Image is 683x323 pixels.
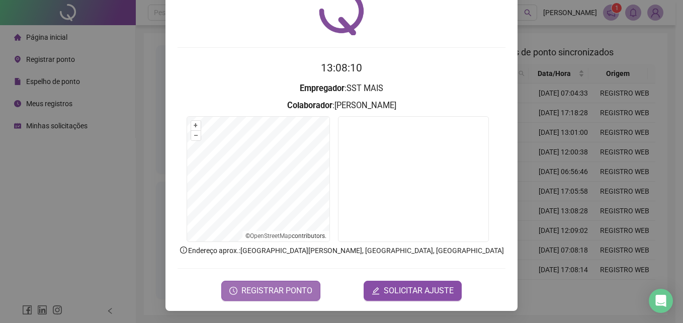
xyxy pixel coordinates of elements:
[649,289,673,313] div: Open Intercom Messenger
[229,287,237,295] span: clock-circle
[221,281,320,301] button: REGISTRAR PONTO
[178,99,505,112] h3: : [PERSON_NAME]
[372,287,380,295] span: edit
[179,246,188,255] span: info-circle
[384,285,454,297] span: SOLICITAR AJUSTE
[241,285,312,297] span: REGISTRAR PONTO
[245,232,326,239] li: © contributors.
[364,281,462,301] button: editSOLICITAR AJUSTE
[191,131,201,140] button: –
[191,121,201,130] button: +
[300,84,345,93] strong: Empregador
[321,62,362,74] time: 13:08:10
[287,101,332,110] strong: Colaborador
[178,245,505,256] p: Endereço aprox. : [GEOGRAPHIC_DATA][PERSON_NAME], [GEOGRAPHIC_DATA], [GEOGRAPHIC_DATA]
[178,82,505,95] h3: : SST MAIS
[250,232,292,239] a: OpenStreetMap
